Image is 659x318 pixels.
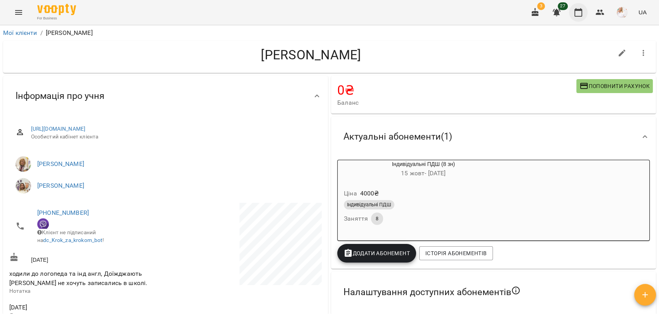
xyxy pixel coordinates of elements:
div: Індивідуальні ПДШ (8 зн) [338,160,509,179]
h6: Ціна [344,188,357,199]
span: Клієнт не підписаний на ! [37,229,104,243]
img: Киричук Тетяна Миколаївна [16,178,31,194]
div: Інформація про учня [3,76,328,116]
img: Viber [37,218,49,230]
span: 27 [558,2,568,10]
button: UA [635,5,650,19]
button: Menu [9,3,28,22]
img: Балук Надія Василівна [16,156,31,172]
span: ходили до логопеда та інд англ, Доїжджають [PERSON_NAME] не хочуть записались в школі. [9,270,147,287]
span: 15 жовт - [DATE] [401,169,446,177]
span: For Business [37,16,76,21]
span: Додати Абонемент [343,249,410,258]
button: Історія абонементів [419,246,493,260]
a: [PERSON_NAME] [37,160,84,168]
nav: breadcrumb [3,28,656,38]
span: Індивідуальні ПДШ [344,201,394,208]
p: Нотатка [9,287,164,295]
button: Індивідуальні ПДШ (8 зн)15 жовт- [DATE]Ціна4000₴Індивідуальні ПДШЗаняття8 [338,160,509,234]
p: 4000 ₴ [360,189,379,198]
span: Особистий кабінет клієнта [31,133,316,141]
a: [URL][DOMAIN_NAME] [31,126,86,132]
span: 3 [537,2,545,10]
span: [DATE] [9,303,164,312]
span: 8 [371,215,383,222]
a: [PERSON_NAME] [37,182,84,189]
img: eae1df90f94753cb7588c731c894874c.jpg [617,7,628,18]
div: Налаштування доступних абонементів [331,272,656,312]
button: Поповнити рахунок [576,79,653,93]
div: Актуальні абонементи(1) [331,117,656,157]
h4: 0 ₴ [337,82,576,98]
span: Баланс [337,98,576,107]
a: [PHONE_NUMBER] [37,209,89,216]
h6: Заняття [344,213,368,224]
button: Додати Абонемент [337,244,416,263]
img: Voopty Logo [37,4,76,15]
span: UA [638,8,647,16]
h4: [PERSON_NAME] [9,47,613,63]
span: Історія абонементів [425,249,487,258]
span: Поповнити рахунок [579,81,650,91]
span: Інформація про учня [16,90,104,102]
a: dc_Krok_za_krokom_bot [43,237,102,243]
div: Клієнт підписаний на VooptyBot [37,217,59,229]
div: [DATE] [8,251,166,265]
span: Актуальні абонементи ( 1 ) [343,131,452,143]
p: [PERSON_NAME] [46,28,93,38]
span: Налаштування доступних абонементів [343,286,520,298]
svg: Якщо не обрано жодного, клієнт зможе побачити всі публічні абонементи [511,286,520,295]
a: Мої клієнти [3,29,37,36]
li: / [40,28,43,38]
